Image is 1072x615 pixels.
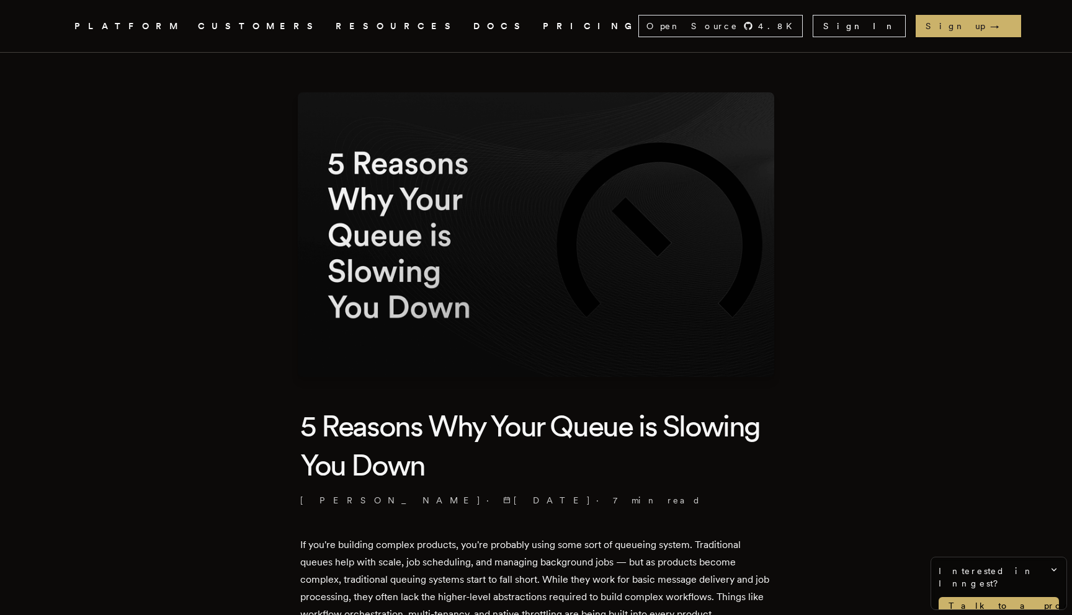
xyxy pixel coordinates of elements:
[939,565,1059,590] span: Interested in Inngest?
[300,494,772,507] p: · ·
[939,597,1059,614] a: Talk to a product expert
[813,15,906,37] a: Sign In
[74,19,183,34] button: PLATFORM
[758,20,800,32] span: 4.8 K
[198,19,321,34] a: CUSTOMERS
[503,494,591,507] span: [DATE]
[990,20,1011,32] span: →
[613,494,701,507] span: 7 min read
[300,407,772,484] h1: 5 Reasons Why Your Queue is Slowing You Down
[543,19,638,34] a: PRICING
[336,19,458,34] button: RESOURCES
[298,92,774,377] img: Featured image for 5 Reasons Why Your Queue is Slowing You Down blog post
[300,494,481,507] a: [PERSON_NAME]
[916,15,1021,37] a: Sign up
[473,19,528,34] a: DOCS
[646,20,738,32] span: Open Source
